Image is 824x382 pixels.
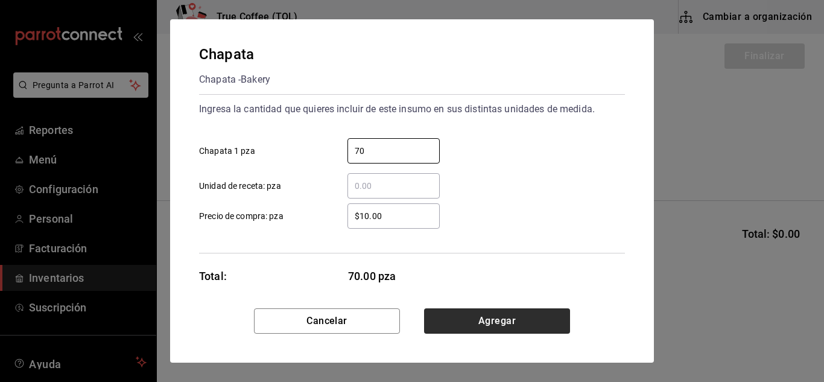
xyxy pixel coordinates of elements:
div: Total: [199,268,227,284]
span: Chapata 1 pza [199,145,255,158]
button: Cancelar [254,308,400,334]
input: Chapata 1 pza [347,144,440,158]
span: 70.00 pza [348,268,440,284]
div: Chapata - Bakery [199,70,270,89]
div: Chapata [199,43,270,65]
button: Agregar [424,308,570,334]
span: Precio de compra: pza [199,210,284,223]
input: Unidad de receta: pza [347,179,440,193]
span: Unidad de receta: pza [199,180,281,193]
div: Ingresa la cantidad que quieres incluir de este insumo en sus distintas unidades de medida. [199,100,625,119]
input: Precio de compra: pza [347,209,440,223]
